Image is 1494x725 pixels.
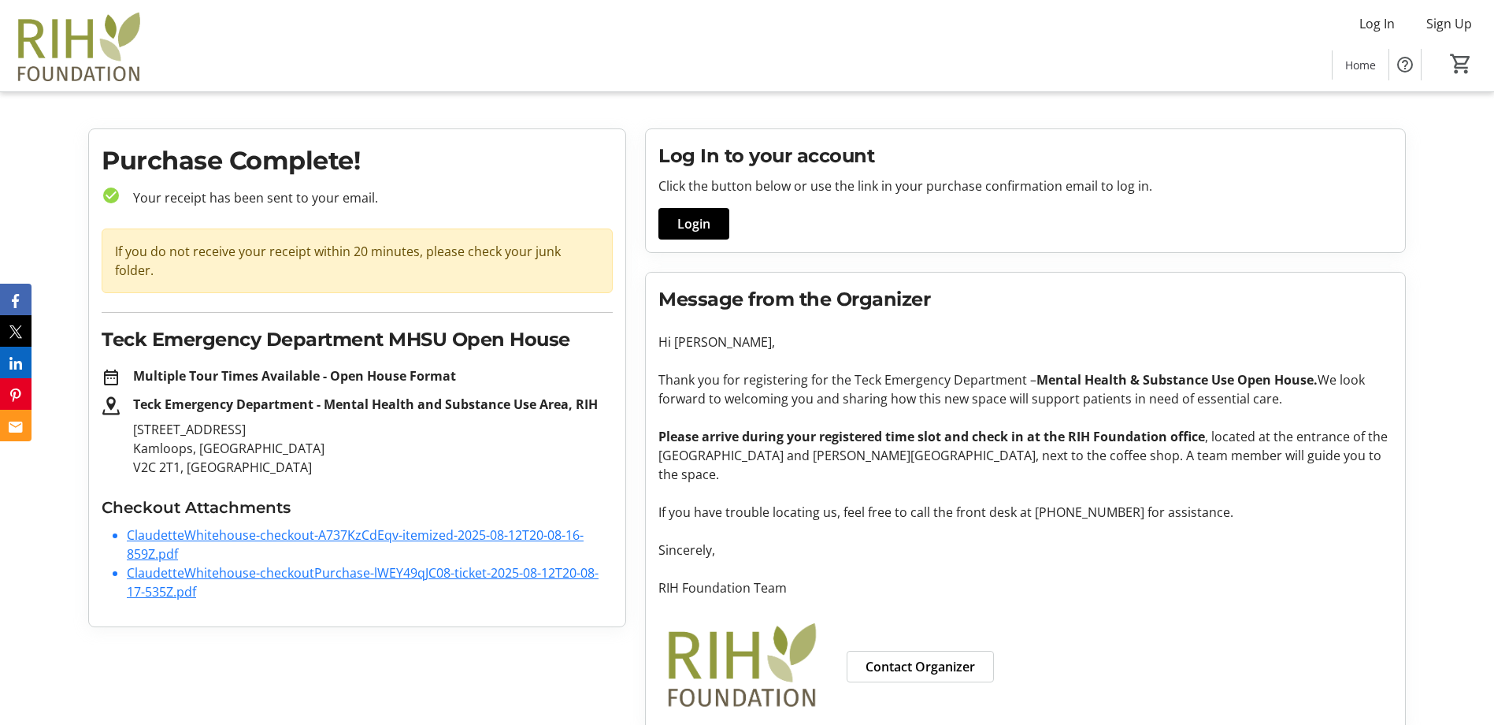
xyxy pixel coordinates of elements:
[658,541,1392,560] p: Sincerely,
[658,333,1392,351] p: Hi [PERSON_NAME],
[1333,50,1388,80] a: Home
[133,420,613,477] p: [STREET_ADDRESS] Kamloops, [GEOGRAPHIC_DATA] V2C 2T1, [GEOGRAPHIC_DATA]
[658,427,1392,484] p: , located at the entrance of the [GEOGRAPHIC_DATA] and [PERSON_NAME][GEOGRAPHIC_DATA], next to th...
[102,368,120,387] mat-icon: date_range
[133,367,456,385] strong: Multiple Tour Times Available - Open House Format
[658,428,1205,445] strong: Please arrive during your registered time slot and check in at the RIH Foundation office
[102,186,120,205] mat-icon: check_circle
[9,6,150,85] img: Royal Inland Hospital Foundation 's Logo
[1345,57,1376,73] span: Home
[866,657,975,676] span: Contact Organizer
[658,503,1392,522] p: If you have trouble locating us, feel free to call the front desk at [PHONE_NUMBER] for assistance.
[658,578,1392,597] p: RIH Foundation Team
[1359,14,1395,33] span: Log In
[658,142,1392,170] h2: Log In to your account
[658,177,1392,195] p: Click the button below or use the link in your purchase confirmation email to log in.
[1414,11,1485,36] button: Sign Up
[102,496,613,519] h3: Checkout Attachments
[102,325,613,354] h2: Teck Emergency Department MHSU Open House
[658,616,828,712] img: Royal Inland Hospital Foundation logo
[1347,11,1407,36] button: Log In
[658,208,729,240] button: Login
[1389,49,1421,80] button: Help
[102,229,613,293] div: If you do not receive your receipt within 20 minutes, please check your junk folder.
[120,188,613,207] p: Your receipt has been sent to your email.
[658,370,1392,408] p: Thank you for registering for the Teck Emergency Department – We look forward to welcoming you an...
[677,214,710,233] span: Login
[1426,14,1472,33] span: Sign Up
[1036,371,1318,389] strong: Mental Health & Substance Use Open House.
[1447,50,1475,78] button: Cart
[127,526,584,563] a: ClaudetteWhitehouse-checkout-A737KzCdEqv-itemized-2025-08-12T20-08-16-859Z.pdf
[127,564,599,600] a: ClaudetteWhitehouse-checkoutPurchase-lWEY49qJC08-ticket-2025-08-12T20-08-17-535Z.pdf
[847,651,994,682] a: Contact Organizer
[658,285,1392,314] h2: Message from the Organizer
[133,396,598,413] strong: Teck Emergency Department - Mental Health and Substance Use Area, RIH
[102,142,613,180] h1: Purchase Complete!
